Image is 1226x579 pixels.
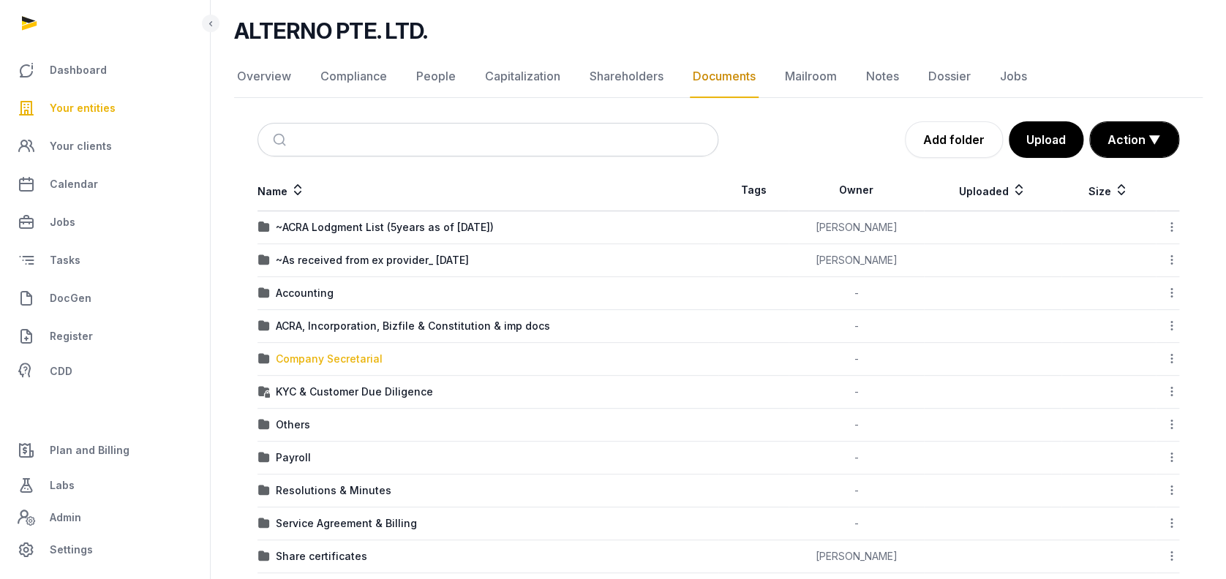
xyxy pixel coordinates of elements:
[863,56,902,98] a: Notes
[789,277,924,310] td: -
[789,540,924,573] td: [PERSON_NAME]
[234,56,294,98] a: Overview
[258,386,270,398] img: folder-locked-icon.svg
[257,170,718,211] th: Name
[258,550,270,562] img: folder.svg
[905,121,1003,158] a: Add folder
[12,468,198,503] a: Labs
[276,319,550,333] div: ACRA, Incorporation, Bizfile & Constitution & imp docs
[789,507,924,540] td: -
[50,477,75,494] span: Labs
[925,56,974,98] a: Dossier
[12,91,198,126] a: Your entities
[50,442,129,459] span: Plan and Billing
[12,129,198,164] a: Your clients
[782,56,840,98] a: Mailroom
[413,56,459,98] a: People
[258,287,270,299] img: folder.svg
[234,18,427,44] h2: ALTERNO PTE. LTD.
[789,310,924,343] td: -
[789,409,924,442] td: -
[276,549,367,564] div: Share certificates
[276,286,334,300] div: Accounting
[789,211,924,244] td: [PERSON_NAME]
[789,244,924,277] td: [PERSON_NAME]
[50,541,93,559] span: Settings
[234,56,1203,98] nav: Tabs
[276,483,391,498] div: Resolutions & Minutes
[258,222,270,233] img: folder.svg
[690,56,759,98] a: Documents
[276,385,433,399] div: KYC & Customer Due Diligence
[258,485,270,496] img: folder.svg
[1090,122,1178,157] button: Action ▼
[276,516,417,531] div: Service Agreement & Billing
[12,243,198,278] a: Tasks
[258,419,270,431] img: folder.svg
[482,56,563,98] a: Capitalization
[50,251,80,269] span: Tasks
[12,357,198,386] a: CDD
[317,56,390,98] a: Compliance
[12,205,198,240] a: Jobs
[258,518,270,529] img: folder.svg
[276,450,311,465] div: Payroll
[12,503,198,532] a: Admin
[276,253,469,268] div: ~As received from ex provider_ [DATE]
[789,170,924,211] th: Owner
[50,289,91,307] span: DocGen
[924,170,1061,211] th: Uploaded
[50,175,98,193] span: Calendar
[12,281,198,316] a: DocGen
[258,353,270,365] img: folder.svg
[50,509,81,526] span: Admin
[276,220,494,235] div: ~ACRA Lodgment List (5years as of [DATE])
[50,137,112,155] span: Your clients
[12,53,198,88] a: Dashboard
[1061,170,1155,211] th: Size
[789,474,924,507] td: -
[50,328,93,345] span: Register
[789,442,924,474] td: -
[587,56,666,98] a: Shareholders
[789,376,924,409] td: -
[50,213,75,231] span: Jobs
[276,352,383,366] div: Company Secretarial
[997,56,1030,98] a: Jobs
[12,167,198,202] a: Calendar
[12,319,198,354] a: Register
[258,452,270,463] img: folder.svg
[276,417,310,432] div: Others
[12,532,198,567] a: Settings
[1009,121,1083,158] button: Upload
[50,99,116,117] span: Your entities
[50,363,72,380] span: CDD
[718,170,789,211] th: Tags
[258,320,270,332] img: folder.svg
[264,124,298,156] button: Submit
[789,343,924,376] td: -
[258,254,270,266] img: folder.svg
[12,433,198,468] a: Plan and Billing
[50,61,107,79] span: Dashboard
